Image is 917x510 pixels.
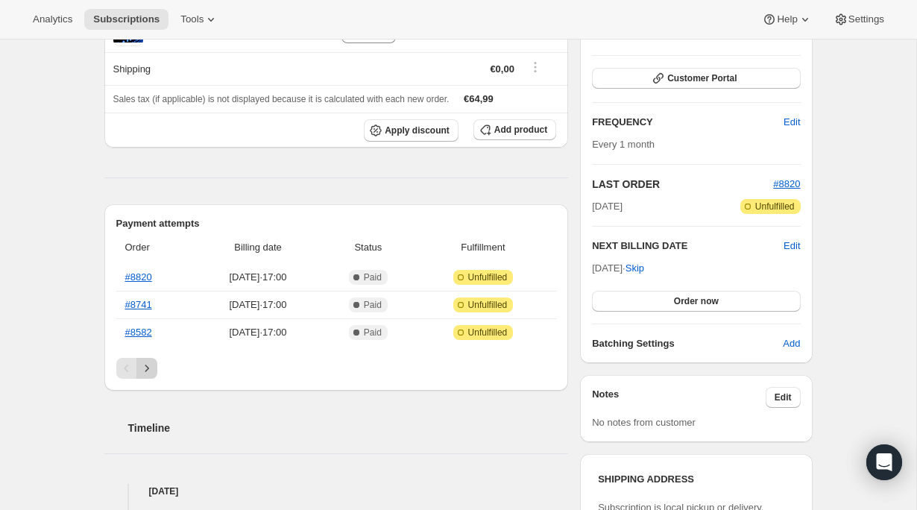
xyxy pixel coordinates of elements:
[784,115,800,130] span: Edit
[766,387,801,408] button: Edit
[777,13,797,25] span: Help
[171,9,227,30] button: Tools
[419,240,548,255] span: Fulfillment
[104,52,317,85] th: Shipping
[327,240,410,255] span: Status
[468,299,508,311] span: Unfulfilled
[464,93,494,104] span: €64,99
[773,178,800,189] a: #8820
[364,271,382,283] span: Paid
[755,201,795,212] span: Unfulfilled
[113,94,450,104] span: Sales tax (if applicable) is not displayed because it is calculated with each new order.
[198,325,318,340] span: [DATE] · 17:00
[136,358,157,379] button: Next
[473,119,556,140] button: Add product
[104,484,569,499] h4: [DATE]
[128,421,569,435] h2: Timeline
[494,124,547,136] span: Add product
[592,199,623,214] span: [DATE]
[93,13,160,25] span: Subscriptions
[784,239,800,254] button: Edit
[592,417,696,428] span: No notes from customer
[592,115,784,130] h2: FREQUENCY
[468,327,508,339] span: Unfulfilled
[125,271,152,283] a: #8820
[592,239,784,254] h2: NEXT BILLING DATE
[775,110,809,134] button: Edit
[592,68,800,89] button: Customer Portal
[198,297,318,312] span: [DATE] · 17:00
[523,59,547,75] button: Shipping actions
[866,444,902,480] div: Open Intercom Messenger
[592,139,655,150] span: Every 1 month
[490,63,514,75] span: €0,00
[625,261,644,276] span: Skip
[364,119,458,142] button: Apply discount
[84,9,168,30] button: Subscriptions
[592,387,766,408] h3: Notes
[667,72,737,84] span: Customer Portal
[468,271,508,283] span: Unfulfilled
[116,231,195,264] th: Order
[125,327,152,338] a: #8582
[825,9,893,30] button: Settings
[198,240,318,255] span: Billing date
[783,336,800,351] span: Add
[773,177,800,192] button: #8820
[125,299,152,310] a: #8741
[775,391,792,403] span: Edit
[592,336,783,351] h6: Batching Settings
[674,295,719,307] span: Order now
[592,262,644,274] span: [DATE] ·
[774,332,809,356] button: Add
[180,13,204,25] span: Tools
[617,256,653,280] button: Skip
[24,9,81,30] button: Analytics
[753,9,821,30] button: Help
[198,270,318,285] span: [DATE] · 17:00
[848,13,884,25] span: Settings
[364,327,382,339] span: Paid
[598,472,794,487] h3: SHIPPING ADDRESS
[592,291,800,312] button: Order now
[116,358,557,379] nav: Pagination
[116,216,557,231] h2: Payment attempts
[385,125,450,136] span: Apply discount
[364,299,382,311] span: Paid
[592,177,773,192] h2: LAST ORDER
[33,13,72,25] span: Analytics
